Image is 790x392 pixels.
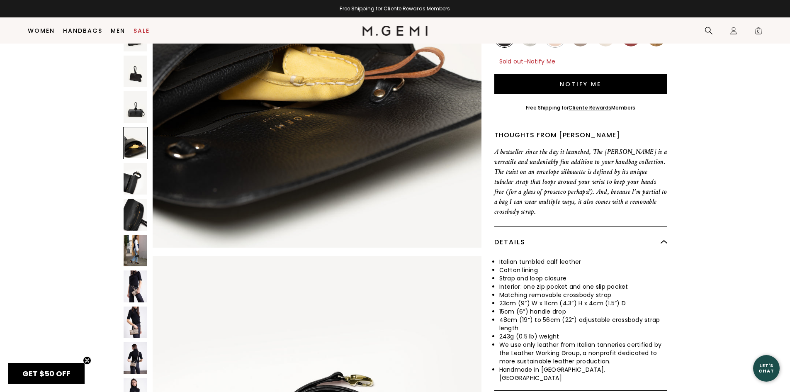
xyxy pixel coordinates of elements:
li: Interior: one zip pocket and one slip pocket [499,282,667,291]
img: M.Gemi [362,26,428,36]
p: A bestseller since the day it launched, The [PERSON_NAME] is a versatile and undeniably fun addit... [494,147,667,217]
div: Thoughts from [PERSON_NAME] [494,130,667,140]
li: Matching removable crossbody strap [499,291,667,299]
li: 15cm (6”) handle drop [499,307,667,316]
div: Let's Chat [753,363,780,373]
img: The Francesca Convertible Crossbody [124,199,147,231]
li: 243g (0.5 lb) weight [499,332,667,341]
span: GET $50 OFF [22,368,70,379]
span: Sold out - [499,57,556,66]
img: The Francesca Convertible Crossbody [124,307,147,338]
img: The Francesca Convertible Crossbody [124,342,147,374]
li: Cotton lining [499,266,667,274]
img: The Francesca Convertible Crossbody [124,235,147,266]
a: Cliente Rewards [569,104,611,111]
li: Handmade in [GEOGRAPHIC_DATA], [GEOGRAPHIC_DATA] [499,365,667,382]
img: The Francesca Convertible Crossbody [124,163,147,195]
div: Details [494,227,667,258]
li: Strap and loop closure [499,274,667,282]
span: 0 [754,28,763,37]
a: Handbags [63,27,102,34]
button: Notify Me [494,74,667,94]
li: Italian tumbled calf leather [499,258,667,266]
button: Close teaser [83,356,91,365]
img: The Francesca Convertible Crossbody [124,56,147,87]
span: Notify Me [527,57,555,66]
a: Men [111,27,125,34]
a: Women [28,27,55,34]
img: The Francesca Convertible Crossbody [124,271,147,302]
li: 23cm (9”) W x 11cm (4.3”) H x 4cm (1.5”) D [499,299,667,307]
div: GET $50 OFFClose teaser [8,363,85,384]
div: Free Shipping for Members [526,105,636,111]
li: 48cm (19“) to 56cm (22“) adjustable crossbody strap length [499,316,667,332]
a: Sale [134,27,150,34]
img: The Francesca Convertible Crossbody [124,92,147,123]
li: We use only leather from Italian tanneries certified by the Leather Working Group, a nonprofit de... [499,341,667,365]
